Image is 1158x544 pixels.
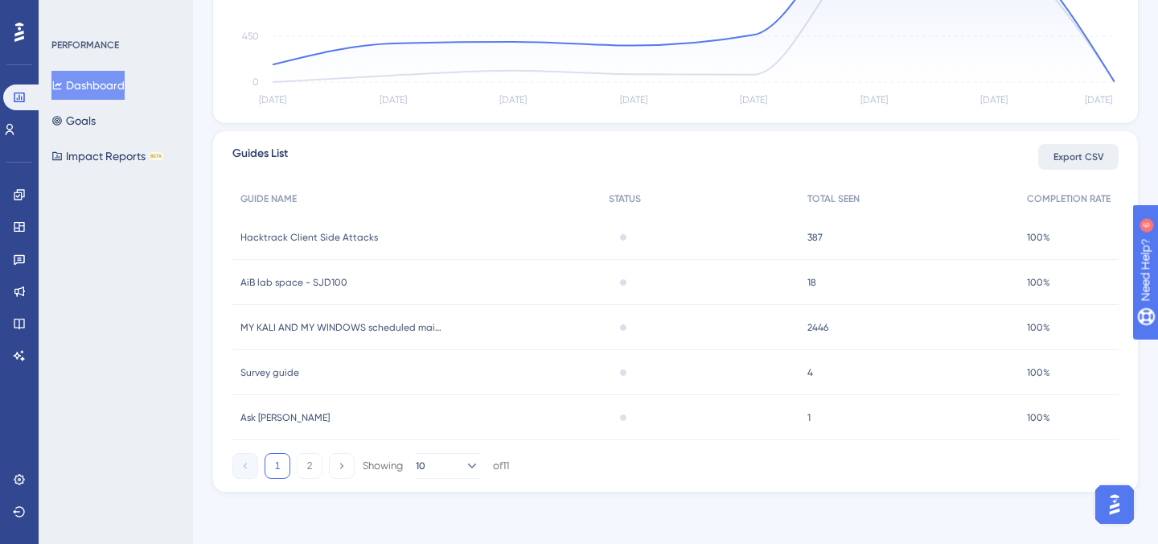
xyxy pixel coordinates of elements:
[493,459,509,473] div: of 11
[259,94,286,105] tspan: [DATE]
[416,453,480,479] button: 10
[1027,192,1111,205] span: COMPLETION RATE
[416,460,425,472] span: 10
[38,4,101,23] span: Need Help?
[149,152,163,160] div: BETA
[1027,411,1050,424] span: 100%
[240,192,297,205] span: GUIDE NAME
[240,411,330,424] span: Ask [PERSON_NAME]
[297,453,322,479] button: 2
[265,453,290,479] button: 1
[363,459,403,473] div: Showing
[232,144,288,170] span: Guides List
[240,366,299,379] span: Survey guide
[1027,276,1050,289] span: 100%
[807,231,823,244] span: 387
[807,411,811,424] span: 1
[807,321,828,334] span: 2446
[240,231,378,244] span: Hacktrack Client Side Attacks
[1027,321,1050,334] span: 100%
[1090,480,1139,529] iframe: UserGuiding AI Assistant Launcher
[51,39,119,52] div: PERFORMANCE
[740,94,767,105] tspan: [DATE]
[112,8,117,21] div: 6
[1085,94,1112,105] tspan: [DATE]
[1038,144,1119,170] button: Export CSV
[807,366,813,379] span: 4
[242,31,259,42] tspan: 450
[1053,150,1104,163] span: Export CSV
[240,276,347,289] span: AiB lab space - SJD100
[980,94,1008,105] tspan: [DATE]
[1027,231,1050,244] span: 100%
[51,142,163,171] button: Impact ReportsBETA
[380,94,407,105] tspan: [DATE]
[1027,366,1050,379] span: 100%
[620,94,647,105] tspan: [DATE]
[860,94,888,105] tspan: [DATE]
[253,76,259,88] tspan: 0
[240,321,441,334] span: MY KALI AND MY WINDOWS scheduled maintenance
[499,94,527,105] tspan: [DATE]
[609,192,641,205] span: STATUS
[807,192,860,205] span: TOTAL SEEN
[807,276,816,289] span: 18
[51,106,96,135] button: Goals
[51,71,125,100] button: Dashboard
